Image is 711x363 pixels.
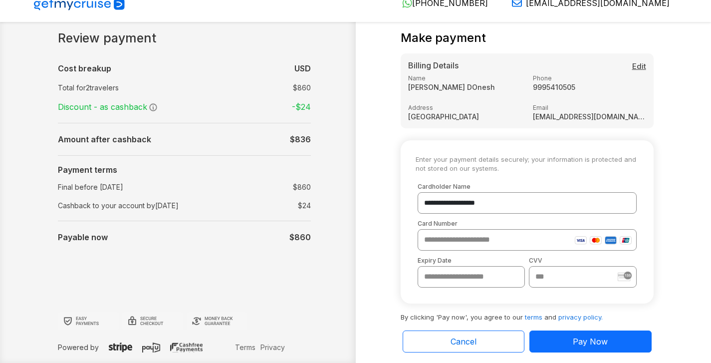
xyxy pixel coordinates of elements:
strong: [PERSON_NAME] DOnesh [408,83,521,91]
a: Terms [233,342,258,353]
a: Privacy [258,342,287,353]
label: CVV [529,257,637,264]
label: Address [408,104,521,111]
td: : [223,58,228,78]
p: Powered by [58,342,233,353]
label: Phone [533,74,646,82]
button: Edit [632,61,646,72]
h4: Make payment [401,31,486,45]
label: Expiry Date [418,257,525,264]
b: $860 [289,232,311,242]
label: Email [533,104,646,111]
td: Total for 2 travelers [58,78,223,97]
td: : [223,227,228,247]
label: Card Number [418,220,637,227]
img: stripe [618,272,632,281]
button: Pay Now [529,331,652,353]
strong: 9995410505 [533,83,646,91]
span: Discount - as cashback [58,102,149,112]
b: Payable now [58,232,108,242]
b: $ 836 [290,134,311,144]
strong: [EMAIL_ADDRESS][DOMAIN_NAME] [533,112,646,121]
td: : [223,78,228,97]
a: terms [525,313,542,321]
img: stripe [109,343,132,353]
td: Final before [DATE] [58,178,223,196]
b: Payment terms [58,165,117,175]
button: Cancel [403,331,525,353]
label: Cardholder Name [418,183,637,190]
h5: Billing Details [408,61,646,70]
strong: [GEOGRAPHIC_DATA] [408,112,521,121]
img: payu [142,343,161,353]
b: Cost breakup [58,63,111,73]
td: Cashback to your account by [DATE] [58,196,223,215]
td: $860 [241,180,311,194]
img: cashfree [170,343,203,353]
td: $ 24 [241,198,311,213]
a: privacy policy. [558,313,603,321]
p: By clicking 'Pay now', you agree to our and [401,304,654,323]
td: : [223,97,228,117]
h1: Review payment [58,31,311,46]
strong: -$ 24 [292,102,311,112]
b: Amount after cashback [58,134,151,144]
label: Name [408,74,521,82]
b: USD [294,63,311,73]
td: $ 860 [241,80,311,95]
td: : [223,178,228,196]
td: : [223,129,228,149]
td: : [223,196,228,215]
small: Enter your payment details securely; your information is protected and not stored on our systems. [416,155,639,173]
img: card-icons [575,236,632,245]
